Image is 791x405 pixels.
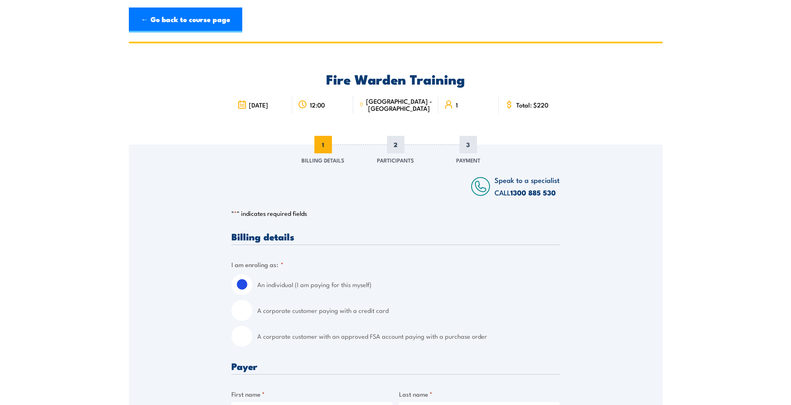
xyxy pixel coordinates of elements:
span: 1 [314,136,332,153]
h3: Payer [231,361,560,371]
h2: Fire Warden Training [231,73,560,85]
span: 3 [460,136,477,153]
legend: I am enroling as: [231,260,284,269]
label: A corporate customer with an approved FSA account paying with a purchase order [257,326,560,347]
a: ← Go back to course page [129,7,242,32]
p: " " indicates required fields [231,209,560,217]
span: Payment [456,156,480,164]
span: [DATE] [249,101,268,108]
span: 2 [387,136,404,153]
label: A corporate customer paying with a credit card [257,300,560,321]
span: Billing Details [301,156,344,164]
label: First name [231,389,392,399]
span: Speak to a specialist CALL [495,175,560,197]
span: [GEOGRAPHIC_DATA] - [GEOGRAPHIC_DATA] [366,97,432,112]
span: 1 [456,101,458,108]
span: Participants [377,156,414,164]
h3: Billing details [231,232,560,241]
label: Last name [399,389,560,399]
span: 12:00 [310,101,325,108]
label: An individual (I am paying for this myself) [257,274,560,295]
span: Total: $220 [516,101,548,108]
a: 1300 885 530 [510,187,556,198]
